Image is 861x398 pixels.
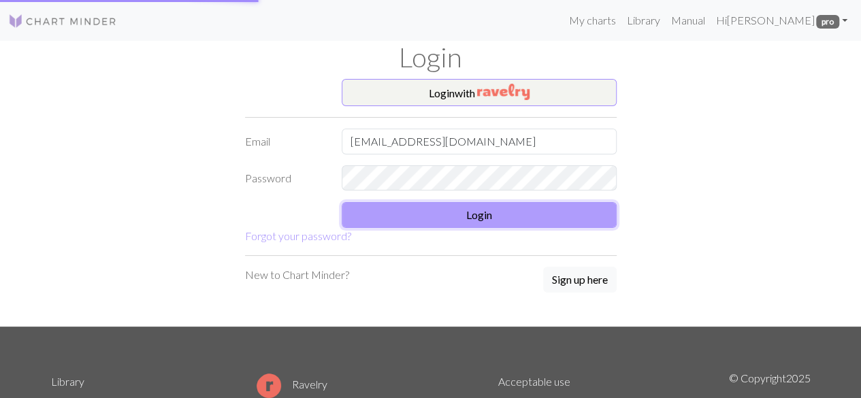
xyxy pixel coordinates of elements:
a: Library [51,375,84,388]
label: Password [237,165,334,191]
a: Manual [665,7,710,34]
a: Hi[PERSON_NAME] pro [710,7,853,34]
label: Email [237,129,334,154]
button: Sign up here [543,267,617,293]
a: My charts [563,7,621,34]
a: Sign up here [543,267,617,294]
button: Login [342,202,617,228]
img: Ravelry logo [257,374,281,398]
button: Loginwith [342,79,617,106]
a: Acceptable use [498,375,570,388]
a: Forgot your password? [245,229,351,242]
p: New to Chart Minder? [245,267,349,283]
img: Logo [8,13,117,29]
h1: Login [43,41,819,73]
span: pro [816,15,839,29]
a: Ravelry [257,378,327,391]
img: Ravelry [477,84,530,100]
a: Library [621,7,665,34]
